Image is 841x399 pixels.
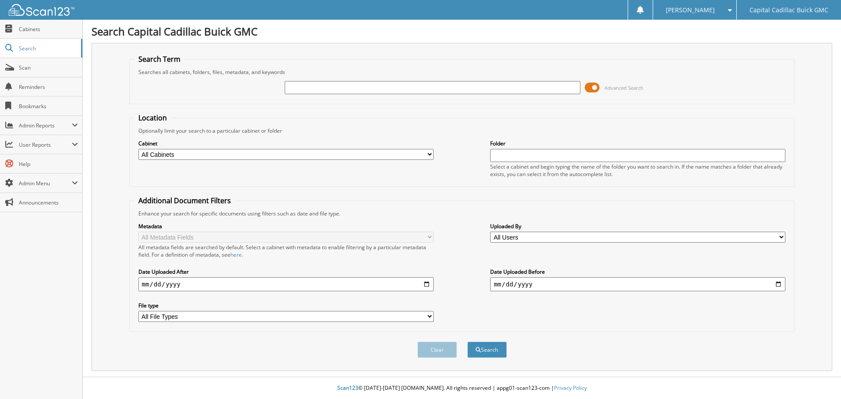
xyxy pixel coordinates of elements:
[134,127,790,134] div: Optionally limit your search to a particular cabinet or folder
[134,196,235,205] legend: Additional Document Filters
[490,277,785,291] input: end
[490,140,785,147] label: Folder
[19,83,78,91] span: Reminders
[19,64,78,71] span: Scan
[19,25,78,33] span: Cabinets
[19,102,78,110] span: Bookmarks
[666,7,715,13] span: [PERSON_NAME]
[19,122,72,129] span: Admin Reports
[9,4,74,16] img: scan123-logo-white.svg
[19,160,78,168] span: Help
[490,163,785,178] div: Select a cabinet and begin typing the name of the folder you want to search in. If the name match...
[138,302,434,309] label: File type
[134,210,790,217] div: Enhance your search for specific documents using filters such as date and file type.
[138,222,434,230] label: Metadata
[138,268,434,275] label: Date Uploaded After
[19,45,77,52] span: Search
[490,222,785,230] label: Uploaded By
[230,251,242,258] a: here
[19,141,72,148] span: User Reports
[749,7,828,13] span: Capital Cadillac Buick GMC
[604,85,643,91] span: Advanced Search
[337,384,358,392] span: Scan123
[554,384,587,392] a: Privacy Policy
[92,24,832,39] h1: Search Capital Cadillac Buick GMC
[490,268,785,275] label: Date Uploaded Before
[134,113,171,123] legend: Location
[467,342,507,358] button: Search
[138,140,434,147] label: Cabinet
[83,378,841,399] div: © [DATE]-[DATE] [DOMAIN_NAME]. All rights reserved | appg01-scan123-com |
[138,277,434,291] input: start
[19,199,78,206] span: Announcements
[417,342,457,358] button: Clear
[134,54,185,64] legend: Search Term
[19,180,72,187] span: Admin Menu
[134,68,790,76] div: Searches all cabinets, folders, files, metadata, and keywords
[138,244,434,258] div: All metadata fields are searched by default. Select a cabinet with metadata to enable filtering b...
